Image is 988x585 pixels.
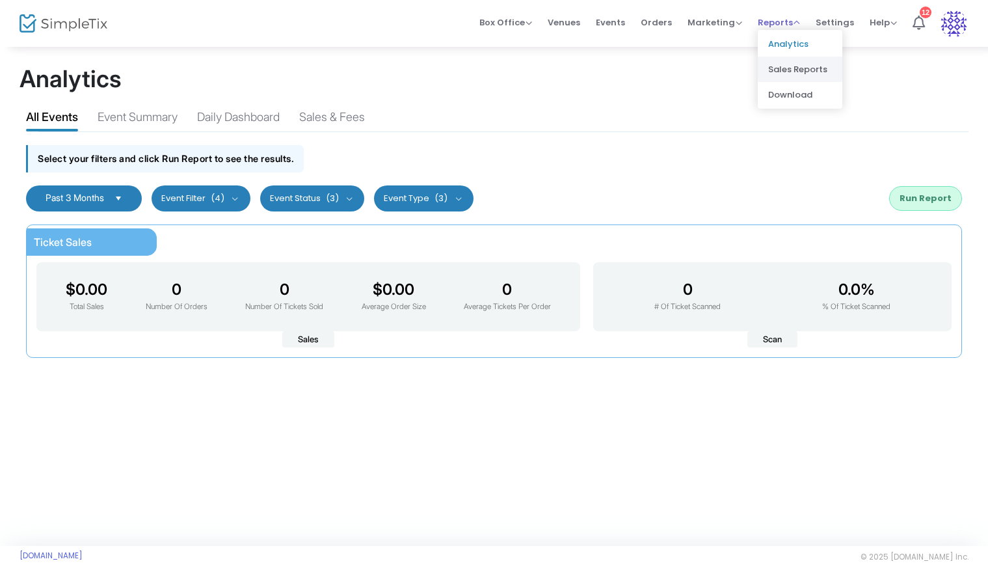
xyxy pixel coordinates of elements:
[20,65,968,93] h1: Analytics
[326,193,339,204] span: (3)
[464,280,551,299] h3: 0
[20,551,83,561] a: [DOMAIN_NAME]
[362,301,426,313] p: Average Order Size
[146,301,207,313] p: Number Of Orders
[654,280,721,299] h3: 0
[596,6,625,39] span: Events
[464,301,551,313] p: Average Tickets Per Order
[98,108,178,131] div: Event Summary
[245,280,323,299] h3: 0
[889,186,962,211] button: Run Report
[822,280,890,299] h3: 0.0%
[434,193,447,204] span: (3)
[758,57,842,82] li: Sales Reports
[758,31,842,57] li: Analytics
[197,108,280,131] div: Daily Dashboard
[245,301,323,313] p: Number Of Tickets Sold
[211,193,224,204] span: (4)
[758,82,842,107] li: Download
[26,145,304,172] div: Select your filters and click Run Report to see the results.
[861,552,968,562] span: © 2025 [DOMAIN_NAME] Inc.
[374,185,474,211] button: Event Type(3)
[920,7,931,18] div: 12
[260,185,365,211] button: Event Status(3)
[816,6,854,39] span: Settings
[654,301,721,313] p: # Of Ticket Scanned
[870,16,897,29] span: Help
[548,6,580,39] span: Venues
[641,6,672,39] span: Orders
[26,108,78,131] div: All Events
[282,331,334,348] span: Sales
[152,185,250,211] button: Event Filter(4)
[146,280,207,299] h3: 0
[822,301,890,313] p: % Of Ticket Scanned
[46,192,104,203] span: Past 3 Months
[34,236,92,249] span: Ticket Sales
[109,193,127,204] button: Select
[362,280,426,299] h3: $0.00
[299,108,365,131] div: Sales & Fees
[758,16,800,29] span: Reports
[688,16,742,29] span: Marketing
[66,301,107,313] p: Total Sales
[747,331,797,348] span: Scan
[479,16,532,29] span: Box Office
[66,280,107,299] h3: $0.00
